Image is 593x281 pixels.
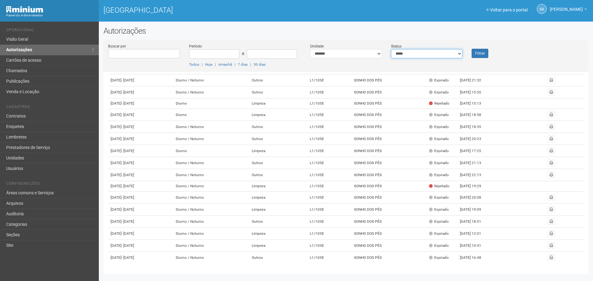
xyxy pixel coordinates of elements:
td: SONHO DOS PÉS [351,240,427,252]
span: - [DATE] [121,173,134,177]
div: Rejeitado [429,101,449,106]
td: Diurno / Noturno [173,181,249,192]
div: Painel do Administrador [6,13,94,18]
td: L1/105E [307,216,351,228]
td: [DATE] [108,192,173,204]
div: Rejeitado [429,184,449,189]
span: - [DATE] [121,113,134,117]
div: Expirado [429,148,449,154]
td: [DATE] [108,252,173,264]
a: 30 dias [254,62,266,67]
div: Expirado [429,160,449,166]
span: - [DATE] [121,195,134,200]
label: Unidade [310,43,324,49]
td: [DATE] 15:55 [457,86,491,98]
div: Expirado [429,172,449,178]
a: Todos [189,62,199,67]
td: SONHO DOS PÉS [351,192,427,204]
div: Expirado [429,219,449,224]
td: [DATE] 20:23 [457,133,491,145]
td: Outros [249,216,307,228]
td: SONHO DOS PÉS [351,145,427,157]
td: [DATE] [108,121,173,133]
td: Diurno / Noturno [173,157,249,169]
td: SONHO DOS PÉS [351,181,427,192]
td: L1/105E [307,192,351,204]
td: SONHO DOS PÉS [351,98,427,109]
td: SONHO DOS PÉS [351,204,427,216]
td: L1/105E [307,204,351,216]
td: Limpeza [249,228,307,240]
span: - [DATE] [121,231,134,236]
td: Limpeza [249,145,307,157]
td: SONHO DOS PÉS [351,109,427,121]
td: Outros [249,252,307,264]
td: [DATE] [108,228,173,240]
td: [DATE] [108,157,173,169]
a: 7 dias [238,62,248,67]
td: SONHO DOS PÉS [351,157,427,169]
td: Diurno [173,145,249,157]
td: L1/105E [307,228,351,240]
div: Expirado [429,90,449,95]
span: - [DATE] [121,219,134,224]
td: Limpeza [249,240,307,252]
span: - [DATE] [121,207,134,212]
td: L1/105E [307,74,351,86]
td: [DATE] [108,240,173,252]
div: Expirado [429,78,449,83]
span: - [DATE] [121,161,134,165]
td: [DATE] [108,109,173,121]
td: Diurno / Noturno [173,252,249,264]
td: SONHO DOS PÉS [351,74,427,86]
img: Minium [6,6,43,13]
td: [DATE] [108,216,173,228]
label: Buscar por [108,43,126,49]
a: Hoje [205,62,212,67]
td: [DATE] 18:35 [457,121,491,133]
td: Limpeza [249,109,307,121]
td: SONHO DOS PÉS [351,252,427,264]
span: - [DATE] [121,90,134,94]
td: Limpeza [249,204,307,216]
td: Outros [249,169,307,181]
li: Cadastros [6,105,94,111]
td: [DATE] 22:13 [457,169,491,181]
td: L1/105E [307,121,351,133]
td: Diurno / Noturno [173,74,249,86]
label: Status [391,43,402,49]
td: [DATE] 10:41 [457,240,491,252]
td: L1/105E [307,133,351,145]
td: L1/105E [307,252,351,264]
td: Outros [249,157,307,169]
td: Diurno / Noturno [173,121,249,133]
td: SONHO DOS PÉS [351,216,427,228]
td: [DATE] [108,133,173,145]
td: Outros [249,133,307,145]
td: Outros [249,86,307,98]
td: Diurno / Noturno [173,216,249,228]
span: - [DATE] [121,78,134,82]
td: SONHO DOS PÉS [351,228,427,240]
td: [DATE] 12:01 [457,228,491,240]
td: Diurno / Noturno [173,204,249,216]
span: a [242,51,244,56]
td: [DATE] 18:51 [457,216,491,228]
span: Silvio Anjos [550,1,583,12]
span: - [DATE] [121,149,134,153]
a: Voltar para o portal [486,7,528,12]
td: [DATE] [108,86,173,98]
td: [DATE] 21:13 [457,157,491,169]
td: Limpeza [249,98,307,109]
td: [DATE] [108,204,173,216]
td: Limpeza [249,192,307,204]
label: Período [189,43,202,49]
td: [DATE] 15:13 [457,98,491,109]
div: Expirado [429,207,449,212]
div: Expirado [429,231,449,236]
td: L1/105E [307,169,351,181]
td: Outros [249,74,307,86]
td: SONHO DOS PÉS [351,86,427,98]
td: SONHO DOS PÉS [351,169,427,181]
